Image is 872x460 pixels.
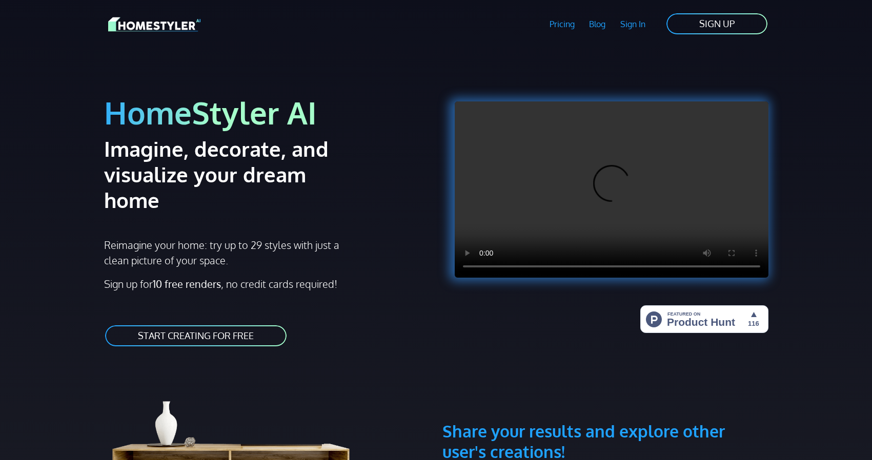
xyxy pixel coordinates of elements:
[104,276,430,291] p: Sign up for , no credit cards required!
[104,93,430,132] h1: HomeStyler AI
[582,12,613,36] a: Blog
[640,305,768,333] img: HomeStyler AI - Interior Design Made Easy: One Click to Your Dream Home | Product Hunt
[108,15,200,33] img: HomeStyler AI logo
[153,277,221,290] strong: 10 free renders
[613,12,653,36] a: Sign In
[542,12,582,36] a: Pricing
[104,237,349,268] p: Reimagine your home: try up to 29 styles with just a clean picture of your space.
[665,12,768,35] a: SIGN UP
[104,324,288,347] a: START CREATING FOR FREE
[104,136,365,213] h2: Imagine, decorate, and visualize your dream home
